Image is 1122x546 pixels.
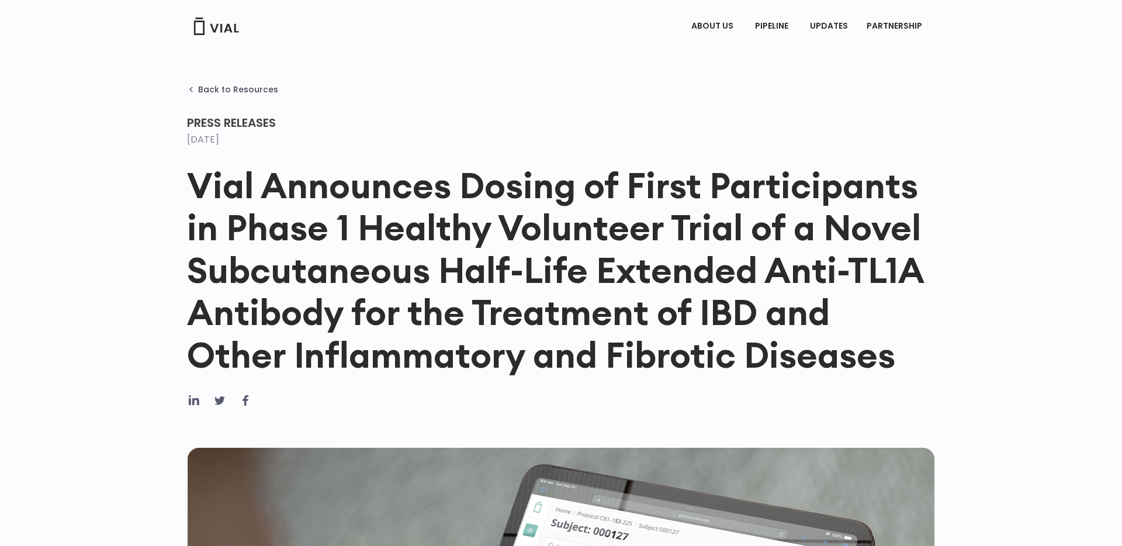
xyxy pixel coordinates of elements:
a: Back to Resources [187,85,278,94]
div: Share on linkedin [187,393,201,407]
img: Vial Logo [193,18,240,35]
a: PARTNERSHIPMenu Toggle [857,16,934,36]
div: Share on twitter [213,393,227,407]
div: Share on facebook [238,393,252,407]
time: [DATE] [187,133,219,146]
span: Press Releases [187,115,276,131]
h1: Vial Announces Dosing of First Participants in Phase 1 Healthy Volunteer Trial of a Novel Subcuta... [187,164,935,376]
span: Back to Resources [198,85,278,94]
a: UPDATES [801,16,857,36]
a: PIPELINEMenu Toggle [746,16,800,36]
a: ABOUT USMenu Toggle [682,16,745,36]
